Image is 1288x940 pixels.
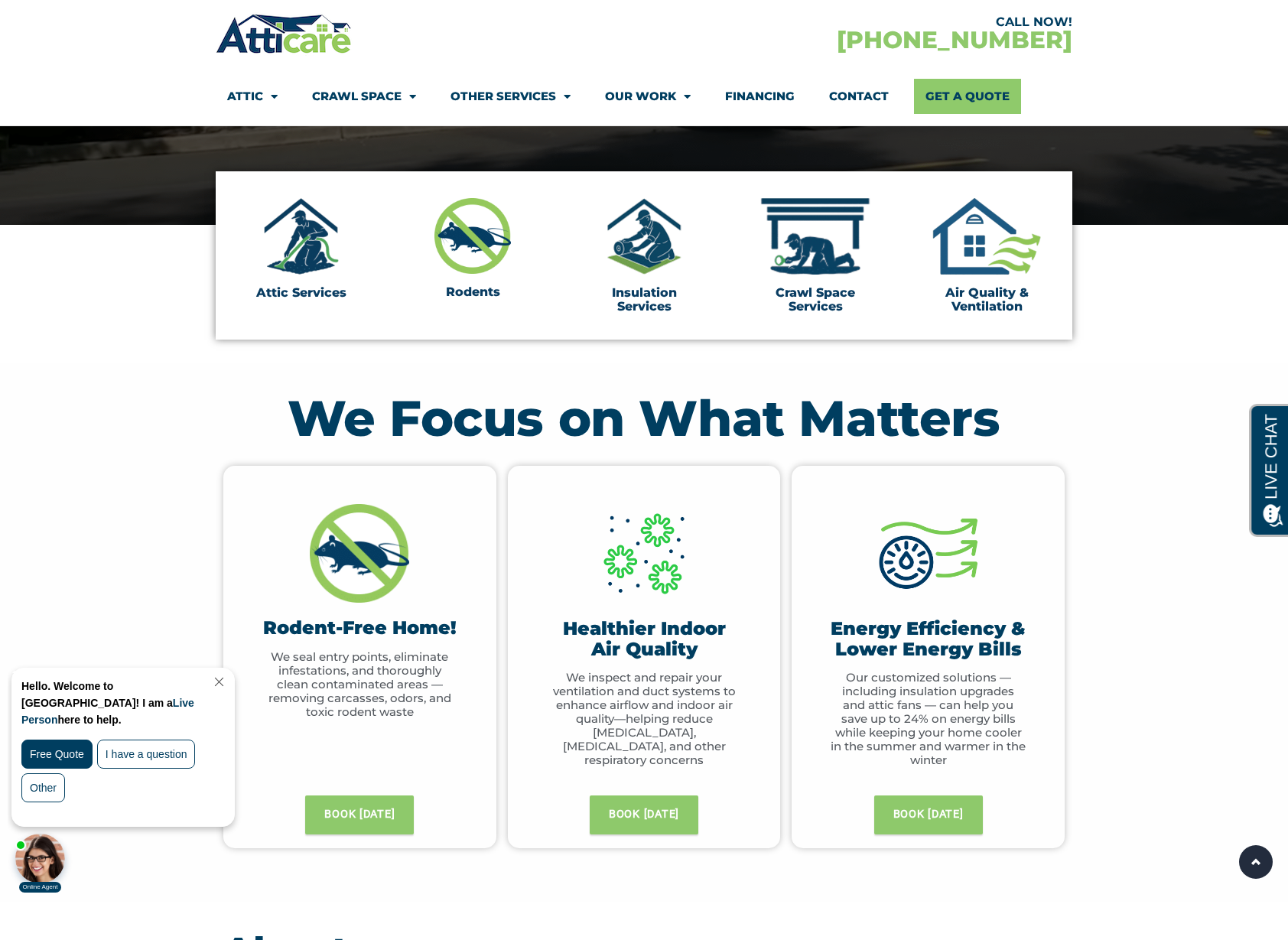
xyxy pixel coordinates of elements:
[590,795,698,834] a: BOOK [DATE]
[893,804,964,826] span: BOOK [DATE]
[446,285,500,299] a: Rodents
[324,804,395,826] span: BOOK [DATE]
[829,79,889,114] a: Contact
[874,795,983,834] a: BOOK [DATE]
[830,671,1026,767] p: Our customized solutions — including insulation upgrades and attic fans — can help you save up to...
[262,650,458,719] p: We seal entry points, eliminate infestations, and thoroughly clean contaminated areas — removing ...
[546,619,743,659] h3: Healthier Indoor Air Quality
[8,664,252,894] iframe: Chat Invitation
[227,79,278,114] a: Attic
[37,12,123,31] span: Opens a chat window
[644,16,1072,28] div: CALL NOW!
[609,804,679,826] span: BOOK [DATE]
[223,393,1065,443] h2: We Focus on What Matters
[546,671,743,767] p: We inspect and repair your ventilation and duct systems to enhance airflow and indoor air quality...
[256,285,346,300] a: Attic Services
[227,79,1061,114] nav: Menu
[914,79,1021,114] a: Get A Quote
[725,79,795,114] a: Financing
[605,79,691,114] a: Our Work
[305,795,414,834] a: BOOK [DATE]
[262,618,458,638] h3: Rodent-Free Home!
[312,79,416,114] a: Crawl Space
[612,285,677,314] a: Insulation Services
[830,619,1026,659] h3: Energy Efficiency & Lower Energy Bills
[945,285,1029,314] a: Air Quality & Ventilation
[776,285,855,314] a: Crawl Space Services
[450,79,571,114] a: Other Services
